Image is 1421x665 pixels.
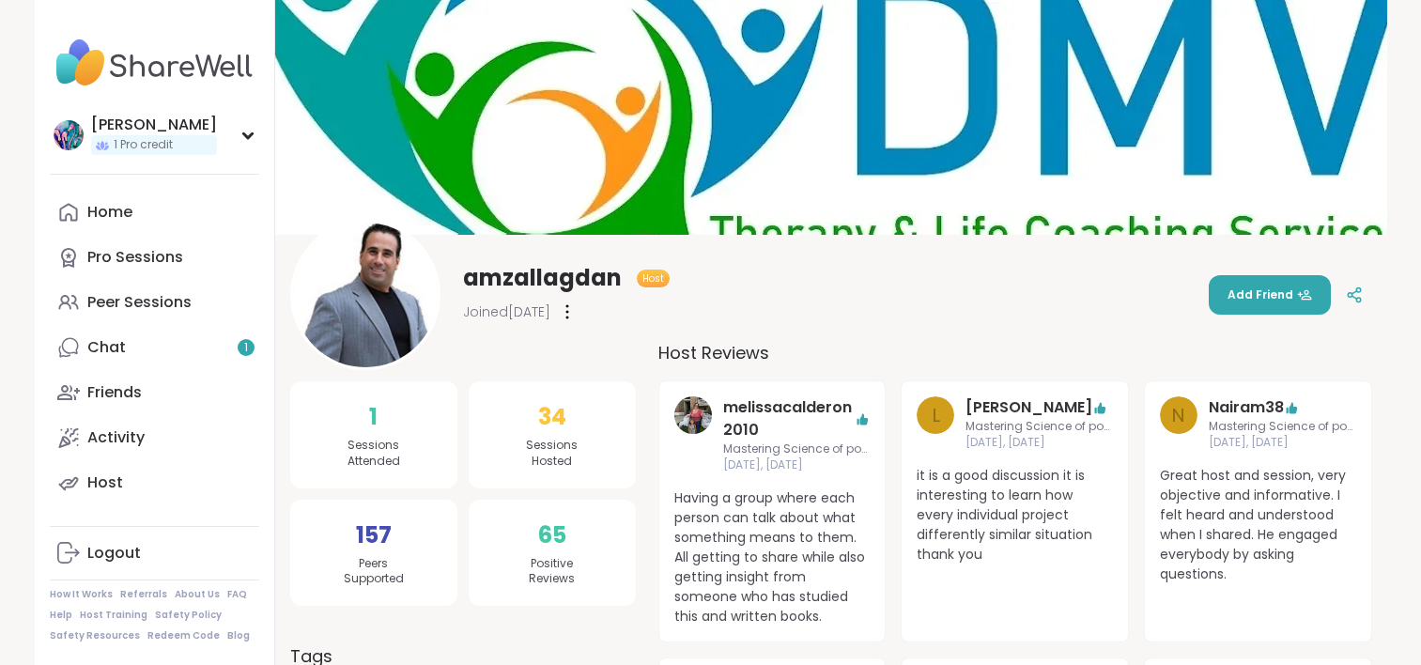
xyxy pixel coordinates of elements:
[965,435,1113,451] span: [DATE], [DATE]
[538,400,566,434] span: 34
[344,556,404,588] span: Peers Supported
[54,120,84,150] img: hollyjanicki
[80,609,147,622] a: Host Training
[965,419,1113,435] span: Mastering Science of positive psychology
[244,340,248,356] span: 1
[965,396,1092,419] a: [PERSON_NAME]
[356,518,392,552] span: 157
[91,115,217,135] div: [PERSON_NAME]
[50,629,140,642] a: Safety Resources
[348,438,400,470] span: Sessions Attended
[50,370,259,415] a: Friends
[369,400,378,434] span: 1
[1228,286,1312,303] span: Add Friend
[917,466,1113,564] span: it is a good discussion it is interesting to learn how every individual project differently simil...
[723,457,871,473] span: [DATE], [DATE]
[293,223,438,367] img: amzallagdan
[227,588,247,601] a: FAQ
[463,302,550,321] span: Joined [DATE]
[50,325,259,370] a: Chat1
[932,401,940,429] span: L
[227,629,250,642] a: Blog
[87,337,126,358] div: Chat
[1209,275,1331,315] button: Add Friend
[463,263,622,293] span: amzallagdan
[155,609,222,622] a: Safety Policy
[87,292,192,313] div: Peer Sessions
[1209,419,1356,435] span: Mastering Science of positive psychology
[87,543,141,564] div: Logout
[674,396,712,434] img: melissacalderon2010
[674,396,712,473] a: melissacalderon2010
[723,396,856,441] a: melissacalderon2010
[87,247,183,268] div: Pro Sessions
[50,235,259,280] a: Pro Sessions
[87,472,123,493] div: Host
[529,556,575,588] span: Positive Reviews
[538,518,566,552] span: 65
[50,588,113,601] a: How It Works
[87,427,145,448] div: Activity
[50,280,259,325] a: Peer Sessions
[1160,396,1197,451] a: N
[50,415,259,460] a: Activity
[642,271,664,286] span: Host
[1171,401,1185,429] span: N
[175,588,220,601] a: About Us
[50,531,259,576] a: Logout
[114,137,173,153] span: 1 Pro credit
[50,190,259,235] a: Home
[917,396,954,451] a: L
[50,460,259,505] a: Host
[120,588,167,601] a: Referrals
[147,629,220,642] a: Redeem Code
[87,202,132,223] div: Home
[50,30,259,96] img: ShareWell Nav Logo
[1209,396,1284,419] a: Nairam38
[526,438,578,470] span: Sessions Hosted
[50,609,72,622] a: Help
[674,488,871,626] span: Having a group where each person can talk about what something means to them. All getting to shar...
[1209,435,1356,451] span: [DATE], [DATE]
[723,441,871,457] span: Mastering Science of positive psychology
[87,382,142,403] div: Friends
[1160,466,1356,584] span: Great host and session, very objective and informative. I felt heard and understood when I shared...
